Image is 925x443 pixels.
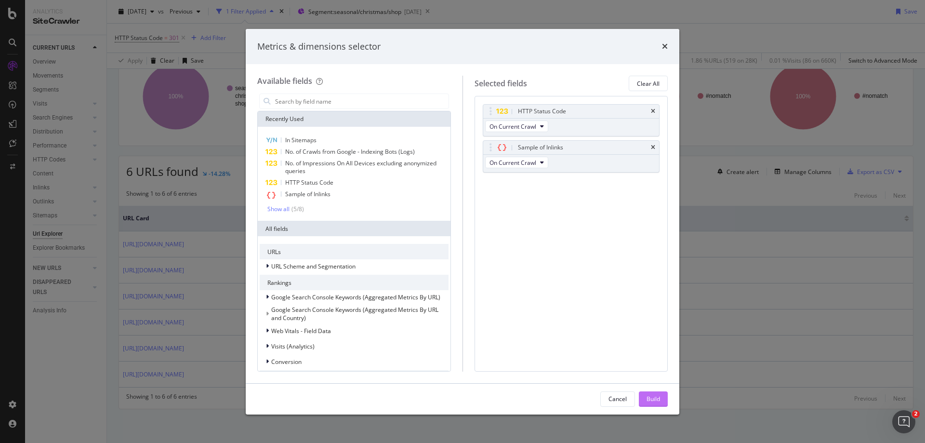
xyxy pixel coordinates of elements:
[483,140,660,173] div: Sample of InlinkstimesOn Current Crawl
[260,370,449,386] div: Crawlability
[257,40,381,53] div: Metrics & dimensions selector
[271,358,302,366] span: Conversion
[271,293,440,301] span: Google Search Console Keywords (Aggregated Metrics By URL)
[892,410,915,433] iframe: Intercom live chat
[271,306,438,322] span: Google Search Console Keywords (Aggregated Metrics By URL and Country)
[608,395,627,403] div: Cancel
[475,78,527,89] div: Selected fields
[637,80,660,88] div: Clear All
[290,205,304,213] div: ( 5 / 8 )
[285,159,436,175] span: No. of Impressions On All Devices excluding anonymized queries
[260,306,449,322] div: This group is disabled
[662,40,668,53] div: times
[260,244,449,259] div: URLs
[912,410,920,418] span: 2
[285,178,333,187] span: HTTP Status Code
[600,391,635,407] button: Cancel
[629,76,668,91] button: Clear All
[647,395,660,403] div: Build
[257,76,312,86] div: Available fields
[258,221,450,236] div: All fields
[258,111,450,127] div: Recently Used
[485,121,548,132] button: On Current Crawl
[267,206,290,213] div: Show all
[518,107,566,116] div: HTTP Status Code
[639,391,668,407] button: Build
[485,157,548,168] button: On Current Crawl
[518,143,563,152] div: Sample of Inlinks
[489,122,536,131] span: On Current Crawl
[489,159,536,167] span: On Current Crawl
[271,327,331,335] span: Web Vitals - Field Data
[271,262,356,270] span: URL Scheme and Segmentation
[274,94,449,108] input: Search by field name
[246,29,679,415] div: modal
[271,342,315,350] span: Visits (Analytics)
[651,108,655,114] div: times
[285,190,330,198] span: Sample of Inlinks
[285,148,415,156] span: No. of Crawls from Google - Indexing Bots (Logs)
[651,145,655,150] div: times
[285,136,317,144] span: In Sitemaps
[260,275,449,290] div: Rankings
[483,104,660,136] div: HTTP Status CodetimesOn Current Crawl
